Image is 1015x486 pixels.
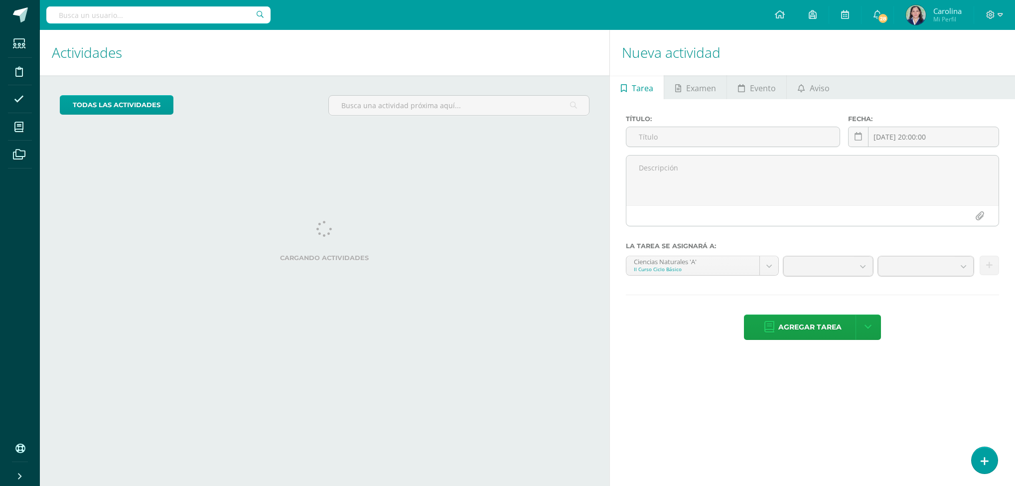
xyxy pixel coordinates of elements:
span: 28 [877,13,888,24]
a: Ciencias Naturales 'A'II Curso Ciclo Básico [626,256,778,275]
h1: Nueva actividad [622,30,1003,75]
input: Busca una actividad próxima aquí... [329,96,588,115]
a: Aviso [787,75,840,99]
label: Cargando actividades [60,254,589,262]
span: Agregar tarea [778,315,842,339]
span: Examen [686,76,716,100]
span: Carolina [933,6,962,16]
span: Aviso [810,76,830,100]
h1: Actividades [52,30,597,75]
span: Mi Perfil [933,15,962,23]
div: Ciencias Naturales 'A' [634,256,752,266]
input: Busca un usuario... [46,6,271,23]
span: Tarea [632,76,653,100]
input: Título [626,127,840,147]
a: todas las Actividades [60,95,173,115]
a: Examen [664,75,726,99]
label: La tarea se asignará a: [626,242,999,250]
label: Fecha: [848,115,999,123]
label: Título: [626,115,840,123]
a: Evento [727,75,786,99]
span: Evento [750,76,776,100]
div: II Curso Ciclo Básico [634,266,752,273]
img: 0e4f86142828c9c674330d8c6b666712.png [906,5,926,25]
a: Tarea [610,75,664,99]
input: Fecha de entrega [849,127,999,147]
